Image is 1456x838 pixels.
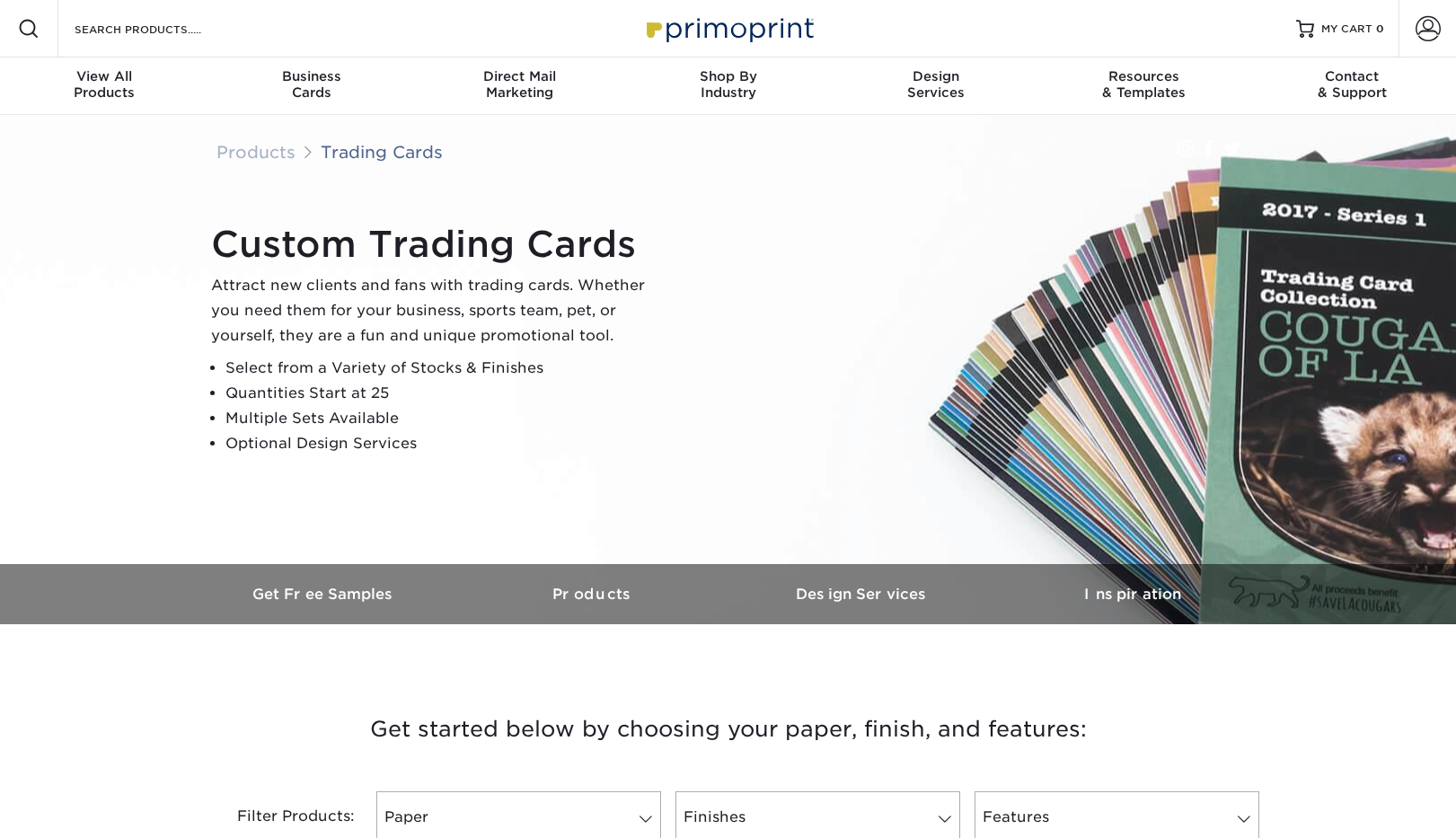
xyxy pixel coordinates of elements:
input: SEARCH PRODUCTS..... [73,18,248,40]
li: Select from a Variety of Stocks & Finishes [225,356,660,381]
a: Products [459,564,728,624]
div: Services [832,68,1040,101]
h3: Inspiration [998,586,1267,603]
img: Primoprint [639,9,818,48]
a: Products [216,142,296,162]
a: Resources& Templates [1040,57,1249,115]
li: Quantities Start at 25 [225,381,660,406]
div: Marketing [416,68,624,101]
div: & Support [1248,68,1456,101]
a: BusinessCards [208,57,417,115]
h3: Design Services [728,586,998,603]
a: Trading Cards [321,142,443,162]
span: Business [208,68,417,84]
div: Cards [208,68,417,101]
li: Optional Design Services [225,431,660,456]
span: Shop By [624,68,833,84]
div: & Templates [1040,68,1249,101]
a: Design Services [728,564,998,624]
li: Multiple Sets Available [225,406,660,431]
div: Industry [624,68,833,101]
p: Attract new clients and fans with trading cards. Whether you need them for your business, sports ... [211,273,660,348]
h3: Get started below by choosing your paper, finish, and features: [203,689,1254,770]
h3: Get Free Samples [190,586,459,603]
a: DesignServices [832,57,1040,115]
a: Contact& Support [1248,57,1456,115]
h3: Products [459,586,728,603]
a: Direct MailMarketing [416,57,624,115]
a: Inspiration [998,564,1267,624]
a: Shop ByIndustry [624,57,833,115]
h1: Custom Trading Cards [211,223,660,266]
span: MY CART [1321,22,1372,37]
span: 0 [1376,22,1384,35]
a: Get Free Samples [190,564,459,624]
span: Resources [1040,68,1249,84]
span: Design [832,68,1040,84]
span: Contact [1248,68,1456,84]
span: Direct Mail [416,68,624,84]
